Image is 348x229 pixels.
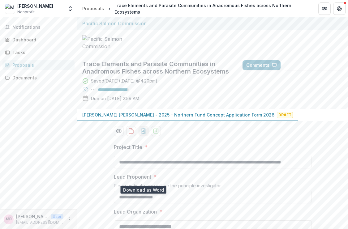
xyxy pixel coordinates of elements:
a: Dashboard [2,35,75,45]
span: Nonprofit [17,9,35,15]
h2: Trace Elements and Parasite Communities in Anadromous Fishes across Northern Ecosystems [82,60,233,75]
p: Project Title [114,143,142,151]
div: Proposals [12,62,70,68]
div: Dashboard [12,36,70,43]
p: User [51,214,63,219]
div: Tasks [12,49,70,56]
button: download-proposal [126,126,136,136]
a: Proposals [2,60,75,70]
div: [PERSON_NAME] [17,3,53,9]
button: Comments [243,60,281,70]
p: [PERSON_NAME] [PERSON_NAME] - 2025 - Northern Fund Concept Application Form 2026 [82,112,274,118]
button: Open entity switcher [66,2,75,15]
button: Partners [318,2,331,15]
button: More [66,216,73,223]
div: Miranda Brohman [6,217,12,221]
div: Documents [12,74,70,81]
button: download-proposal [139,126,148,136]
nav: breadcrumb [80,1,311,16]
a: Documents [2,73,75,83]
p: Lead Proponent [114,173,151,180]
span: Draft [277,112,293,118]
div: Pacific Salmon Commission [82,20,343,27]
p: Lead Organization [114,208,157,215]
span: Notifications [12,25,72,30]
p: 95 % [91,87,96,92]
div: Trace Elements and Parasite Communities in Anadromous Fishes across Northern Ecosystems [114,2,308,15]
img: Pacific Salmon Commission [82,35,144,50]
a: Tasks [2,47,75,57]
div: Saved [DATE] ( [DATE] @ 4:20pm ) [91,78,157,84]
img: Miranda Brohman [5,4,15,14]
p: [PERSON_NAME] [16,213,48,220]
button: Answer Suggestions [283,60,343,70]
button: Notifications [2,22,75,32]
a: Proposals [80,4,106,13]
div: Please indicate who will be the principle investigator. [114,183,312,191]
button: download-proposal [151,126,161,136]
div: Proposals [82,5,104,12]
button: Preview f5f0cee5-03db-4435-a3f9-fcb20bc14ef9-0.pdf [114,126,124,136]
button: Get Help [333,2,346,15]
p: [EMAIL_ADDRESS][DOMAIN_NAME] [16,220,63,225]
p: Due on [DATE] 2:59 AM [91,95,139,102]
